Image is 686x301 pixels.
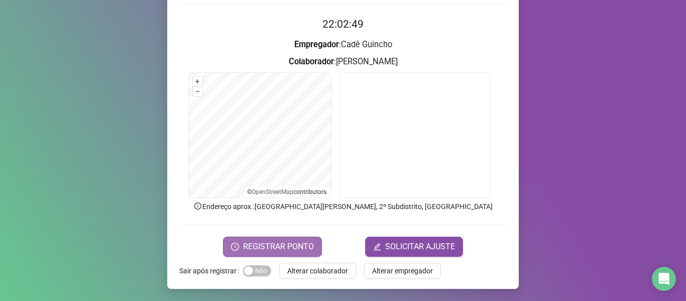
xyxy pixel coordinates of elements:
[231,243,239,251] span: clock-circle
[179,55,507,68] h3: : [PERSON_NAME]
[287,265,348,276] span: Alterar colaborador
[247,188,328,195] li: © contributors.
[243,241,314,253] span: REGISTRAR PONTO
[373,243,381,251] span: edit
[179,201,507,212] p: Endereço aprox. : [GEOGRAPHIC_DATA][PERSON_NAME], 2º Subdistrito, [GEOGRAPHIC_DATA]
[322,18,364,30] time: 22:02:49
[385,241,455,253] span: SOLICITAR AJUSTE
[193,202,202,211] span: info-circle
[223,237,322,257] button: REGISTRAR PONTO
[179,38,507,51] h3: : Cadê Guincho
[279,263,356,279] button: Alterar colaborador
[294,40,339,49] strong: Empregador
[372,265,433,276] span: Alterar empregador
[193,87,202,96] button: –
[652,267,676,291] div: Open Intercom Messenger
[252,188,293,195] a: OpenStreetMap
[365,237,463,257] button: editSOLICITAR AJUSTE
[179,263,243,279] label: Sair após registrar
[193,77,202,86] button: +
[364,263,441,279] button: Alterar empregador
[289,57,334,66] strong: Colaborador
